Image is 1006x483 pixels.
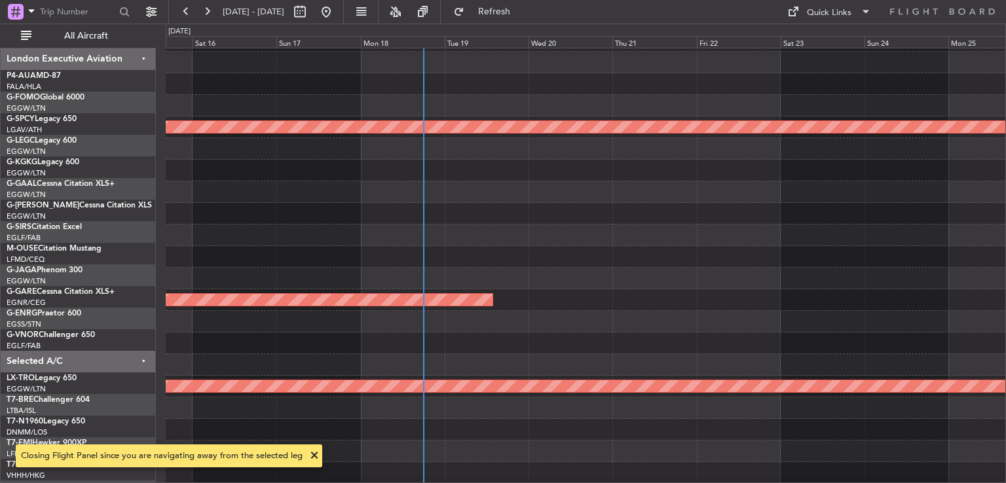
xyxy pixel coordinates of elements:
a: LTBA/ISL [7,406,36,416]
a: EGGW/LTN [7,147,46,156]
a: G-[PERSON_NAME]Cessna Citation XLS [7,202,152,209]
span: Refresh [467,7,522,16]
div: Mon 18 [361,36,445,48]
button: All Aircraft [14,26,142,46]
span: G-JAGA [7,266,37,274]
div: Fri 22 [697,36,781,48]
span: G-LEGC [7,137,35,145]
div: Wed 20 [529,36,612,48]
div: Tue 19 [445,36,529,48]
a: EGGW/LTN [7,168,46,178]
span: T7-BRE [7,396,33,404]
a: G-SIRSCitation Excel [7,223,82,231]
span: G-ENRG [7,310,37,317]
div: Closing Flight Panel since you are navigating away from the selected leg [21,450,303,463]
a: EGGW/LTN [7,190,46,200]
a: DNMM/LOS [7,427,47,437]
span: M-OUSE [7,245,38,253]
span: G-GARE [7,288,37,296]
div: Sun 17 [276,36,360,48]
span: G-[PERSON_NAME] [7,202,79,209]
a: EGNR/CEG [7,298,46,308]
a: EGGW/LTN [7,103,46,113]
span: T7-N1960 [7,418,43,425]
a: M-OUSECitation Mustang [7,245,102,253]
a: EGGW/LTN [7,384,46,394]
div: Sat 16 [193,36,276,48]
button: Quick Links [781,1,878,22]
a: G-GAALCessna Citation XLS+ [7,180,115,188]
span: All Aircraft [34,31,138,41]
span: P4-AUA [7,72,36,80]
a: LX-TROLegacy 650 [7,374,77,382]
div: Quick Links [807,7,851,20]
a: G-ENRGPraetor 600 [7,310,81,317]
a: G-FOMOGlobal 6000 [7,94,84,101]
span: G-SPCY [7,115,35,123]
span: G-SIRS [7,223,31,231]
div: Sun 24 [865,36,948,48]
span: G-KGKG [7,158,37,166]
a: LGAV/ATH [7,125,42,135]
a: P4-AUAMD-87 [7,72,61,80]
div: Thu 21 [612,36,696,48]
a: T7-BREChallenger 604 [7,396,90,404]
a: T7-N1960Legacy 650 [7,418,85,425]
a: G-JAGAPhenom 300 [7,266,83,274]
a: EGGW/LTN [7,211,46,221]
span: G-VNOR [7,331,39,339]
a: EGSS/STN [7,319,41,329]
a: G-SPCYLegacy 650 [7,115,77,123]
span: G-FOMO [7,94,40,101]
a: G-VNORChallenger 650 [7,331,95,339]
span: G-GAAL [7,180,37,188]
a: G-KGKGLegacy 600 [7,158,79,166]
a: LFMD/CEQ [7,255,45,264]
a: G-LEGCLegacy 600 [7,137,77,145]
input: Trip Number [40,2,115,22]
span: LX-TRO [7,374,35,382]
a: G-GARECessna Citation XLS+ [7,288,115,296]
button: Refresh [447,1,526,22]
a: FALA/HLA [7,82,41,92]
a: EGGW/LTN [7,276,46,286]
span: [DATE] - [DATE] [223,6,284,18]
div: Sat 23 [781,36,865,48]
a: EGLF/FAB [7,233,41,243]
a: EGLF/FAB [7,341,41,351]
div: [DATE] [168,26,191,37]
